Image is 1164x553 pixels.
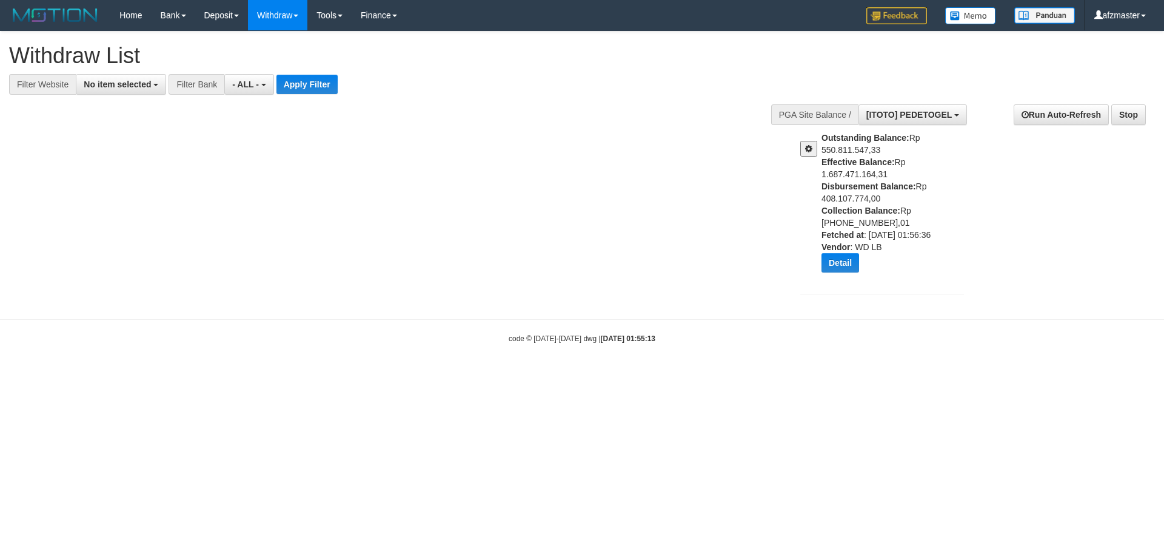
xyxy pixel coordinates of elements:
div: Rp 550.811.547,33 Rp 1.687.471.164,31 Rp 408.107.774,00 Rp [PHONE_NUMBER],01 : [DATE] 01:56:36 : ... [821,132,973,282]
button: Apply Filter [276,75,338,94]
button: [ITOTO] PEDETOGEL [858,104,967,125]
img: Button%20Memo.svg [945,7,996,24]
span: - ALL - [232,80,259,89]
small: code © [DATE]-[DATE] dwg | [509,334,655,343]
a: Stop [1111,104,1146,125]
b: Fetched at [821,230,864,240]
a: Run Auto-Refresh [1014,104,1109,125]
button: No item selected [76,74,166,95]
img: MOTION_logo.png [9,6,101,24]
img: Feedback.jpg [866,7,927,24]
span: [ITOTO] PEDETOGEL [866,110,952,120]
b: Vendor [821,242,850,252]
b: Disbursement Balance: [821,182,916,191]
h1: Withdraw List [9,44,764,68]
span: No item selected [84,80,151,89]
div: Filter Bank [169,74,224,95]
div: Filter Website [9,74,76,95]
div: PGA Site Balance / [771,104,858,125]
img: panduan.png [1014,7,1075,24]
button: Detail [821,253,859,273]
b: Effective Balance: [821,157,895,167]
strong: [DATE] 01:55:13 [601,334,655,343]
b: Collection Balance: [821,206,900,215]
b: Outstanding Balance: [821,133,909,143]
button: - ALL - [224,74,273,95]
